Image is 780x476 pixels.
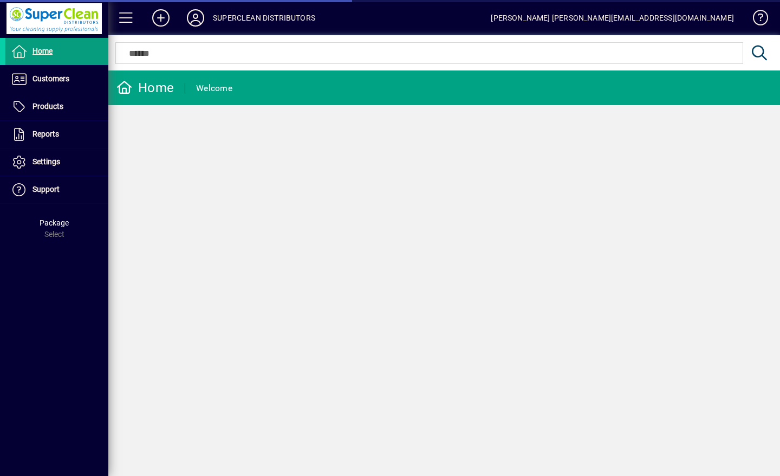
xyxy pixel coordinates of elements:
[32,102,63,111] span: Products
[5,121,108,148] a: Reports
[32,130,59,138] span: Reports
[116,79,174,97] div: Home
[5,149,108,176] a: Settings
[5,176,108,203] a: Support
[32,185,60,194] span: Support
[745,2,766,37] a: Knowledge Base
[5,66,108,93] a: Customers
[213,9,315,27] div: SUPERCLEAN DISTRIBUTORS
[196,80,232,97] div: Welcome
[178,8,213,28] button: Profile
[144,8,178,28] button: Add
[40,218,69,227] span: Package
[491,9,734,27] div: [PERSON_NAME] [PERSON_NAME][EMAIL_ADDRESS][DOMAIN_NAME]
[5,93,108,120] a: Products
[32,157,60,166] span: Settings
[32,47,53,55] span: Home
[32,74,69,83] span: Customers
